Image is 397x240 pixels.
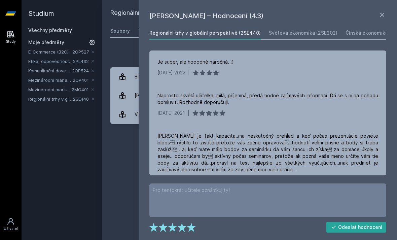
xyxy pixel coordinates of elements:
[110,86,389,105] a: [PERSON_NAME] 3 hodnocení 4.3
[28,67,72,74] a: Komunikační dovednosti manažera
[110,24,130,38] a: Soubory
[1,214,20,235] a: Uživatel
[110,8,312,19] h2: Regionální trhy v globální perspektivě (2SE440)
[28,58,73,65] a: Etika, odpovědnost a udržitelnost v moderní společnosti
[73,96,89,102] a: 2SE440
[72,49,89,55] a: 2OP527
[110,105,389,124] a: Vlčková Jana 1 hodnocení 2.0
[73,59,89,64] a: 2PL432
[188,69,190,76] div: |
[73,77,89,83] a: 2OP401
[135,70,156,83] div: Bič Josef
[72,87,89,92] a: 2MO401
[157,69,185,76] div: [DATE] 2022
[157,92,378,106] div: Naprosto skvělá učitelka, milá, příjemná, předá hodně zajímavých informací. Dá se s ní na pohodu ...
[157,110,185,116] div: [DATE] 2021
[135,108,164,121] div: Vlčková Jana
[1,27,20,47] a: Study
[28,27,72,33] a: Všechny předměty
[138,28,151,34] div: Testy
[138,24,151,38] a: Testy
[28,77,73,83] a: Mezinárodní management
[110,28,130,34] div: Soubory
[28,48,72,55] a: E-Commerce (B2C)
[4,226,18,231] div: Uživatel
[28,39,64,46] span: Moje předměty
[110,67,389,86] a: Bič Josef 1 hodnocení 5.0
[28,96,73,102] a: Regionální trhy v globální perspektivě
[6,39,16,44] div: Study
[72,68,89,73] a: 2OP524
[188,110,189,116] div: |
[28,86,72,93] a: Mezinárodní marketing
[157,59,234,65] div: Je super, ale hooodně náročná. :)
[135,89,172,102] div: [PERSON_NAME]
